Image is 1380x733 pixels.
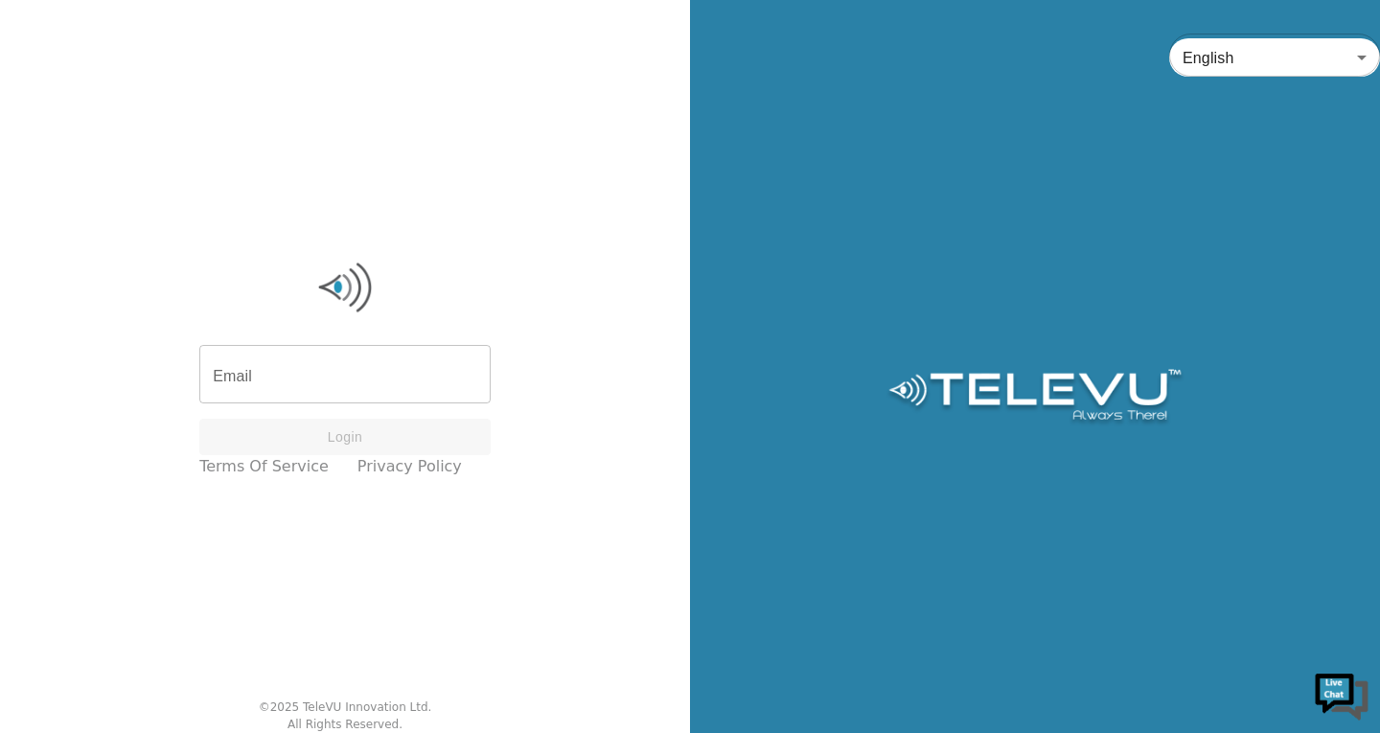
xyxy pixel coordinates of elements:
[199,259,491,316] img: Logo
[885,369,1184,426] img: Logo
[287,716,402,733] div: All Rights Reserved.
[199,455,329,478] a: Terms of Service
[1313,666,1370,723] img: Chat Widget
[1169,31,1380,84] div: English
[357,455,462,478] a: Privacy Policy
[259,699,432,716] div: © 2025 TeleVU Innovation Ltd.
